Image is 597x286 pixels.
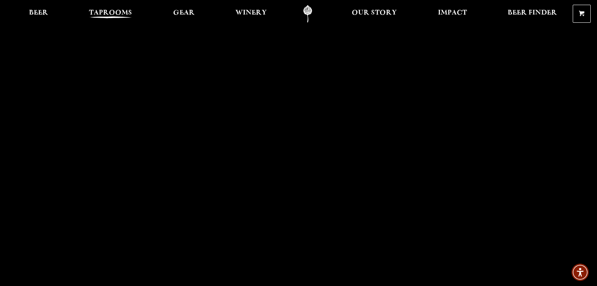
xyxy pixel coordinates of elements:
a: Gear [168,5,200,23]
a: Taprooms [84,5,137,23]
a: Impact [433,5,472,23]
span: Impact [438,10,467,16]
span: Our Story [352,10,397,16]
a: Winery [230,5,272,23]
a: Odell Home [293,5,322,23]
span: Beer [29,10,48,16]
span: Beer Finder [508,10,557,16]
span: Winery [235,10,267,16]
span: Taprooms [89,10,132,16]
div: Accessibility Menu [572,264,589,281]
a: Our Story [347,5,402,23]
span: Gear [173,10,195,16]
a: Beer [24,5,53,23]
a: Beer Finder [503,5,562,23]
